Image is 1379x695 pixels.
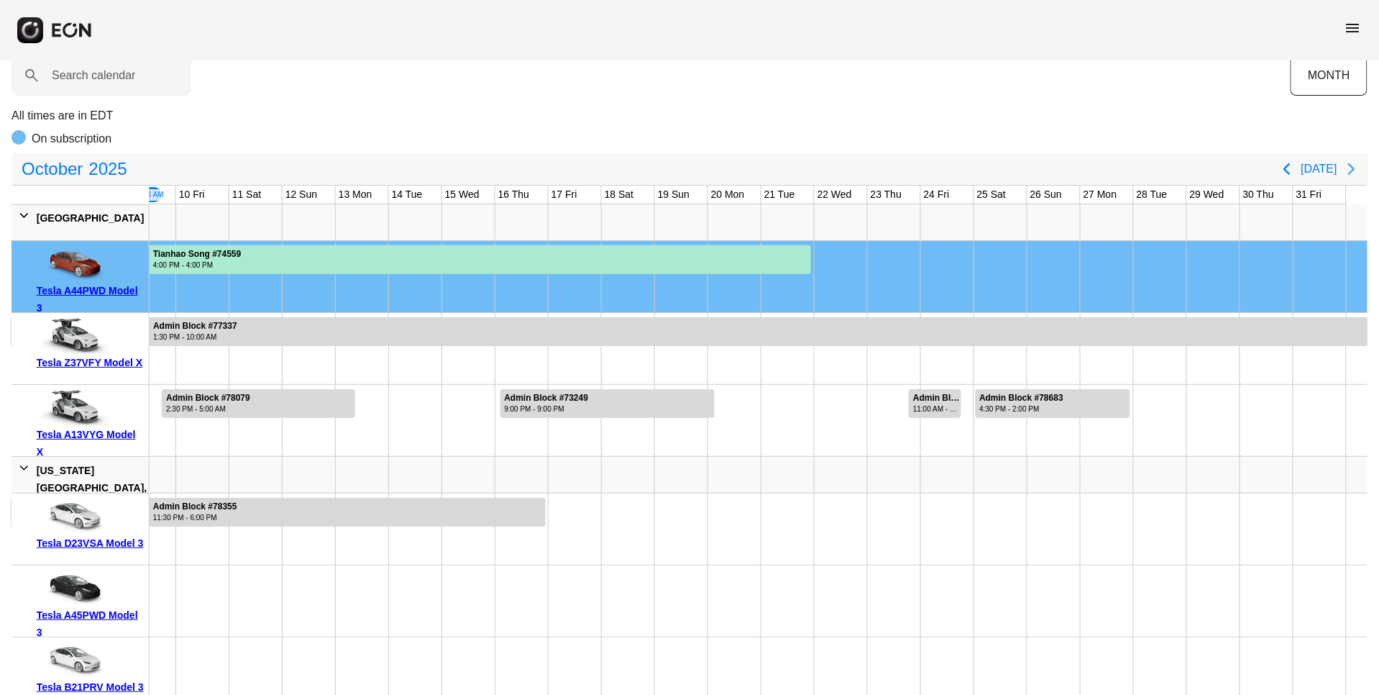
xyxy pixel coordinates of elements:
div: Rented for 4 days by Admin Block Current status is rental [161,385,355,418]
span: October [19,155,86,183]
div: 4:00 PM - 4:00 PM [153,260,242,271]
div: 26 Sun [1027,186,1065,204]
div: 11:00 AM - 11:00 AM [913,404,960,414]
button: October2025 [13,155,136,183]
div: [GEOGRAPHIC_DATA] [37,209,145,227]
div: 13 Mon [336,186,375,204]
div: Tesla A13VYG Model X [37,426,144,460]
div: 1:30 PM - 10:00 AM [153,332,237,342]
div: 31 Fri [1293,186,1325,204]
div: Admin Block #78079 [166,393,250,404]
div: 4:30 PM - 2:00 PM [980,404,1064,414]
div: Admin Block #77337 [153,321,237,332]
div: Tesla D23VSA Model 3 [37,535,144,552]
img: car [37,318,109,354]
p: All times are in EDT [12,107,1367,124]
button: Next page [1337,155,1366,183]
button: MONTH [1291,55,1367,96]
div: 25 Sat [974,186,1009,204]
img: car [37,499,109,535]
div: 14 Tue [389,186,426,204]
div: 23 Thu [868,186,904,204]
div: 22 Wed [815,186,855,204]
div: 24 Fri [921,186,953,204]
div: [US_STATE][GEOGRAPHIC_DATA], [GEOGRAPHIC_DATA] [37,462,147,514]
button: Previous page [1273,155,1301,183]
div: Admin Block #78683 [980,393,1064,404]
div: Tesla A45PWD Model 3 [37,607,144,641]
div: 9:00 PM - 9:00 PM [505,404,589,414]
div: Admin Block #78355 [153,501,237,512]
div: 12 Sun [283,186,320,204]
div: Admin Block #78005 [913,393,960,404]
div: 16 Thu [495,186,532,204]
p: On subscription [32,130,111,147]
div: Tesla Z37VFY Model X [37,354,144,371]
div: Rented for 3 days by Admin Block Current status is rental [975,385,1131,418]
div: 2:30 PM - 5:00 AM [166,404,250,414]
label: Search calendar [52,67,136,84]
div: Tianhao Song #74559 [153,249,242,260]
div: 11:30 PM - 6:00 PM [153,512,237,523]
span: menu [1344,19,1362,37]
div: 30 Thu [1240,186,1277,204]
div: 18 Sat [602,186,636,204]
div: 15 Wed [442,186,482,204]
span: 2025 [86,155,129,183]
div: Rented for 1 days by Admin Block Current status is rental [908,385,962,418]
div: 10 Fri [176,186,208,204]
img: car [37,571,109,607]
div: 29 Wed [1187,186,1227,204]
div: 19 Sun [655,186,692,204]
div: Rented for 4 days by Admin Block Current status is rental [500,385,715,418]
img: car [37,246,109,282]
div: Admin Block #73249 [505,393,589,404]
div: 27 Mon [1081,186,1120,204]
div: Tesla A44PWD Model 3 [37,282,144,317]
div: 17 Fri [549,186,580,204]
div: 28 Tue [1134,186,1170,204]
img: car [37,642,109,678]
img: car [37,390,109,426]
div: 11 Sat [229,186,264,204]
div: 20 Mon [708,186,748,204]
button: [DATE] [1301,156,1337,182]
div: 21 Tue [761,186,798,204]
